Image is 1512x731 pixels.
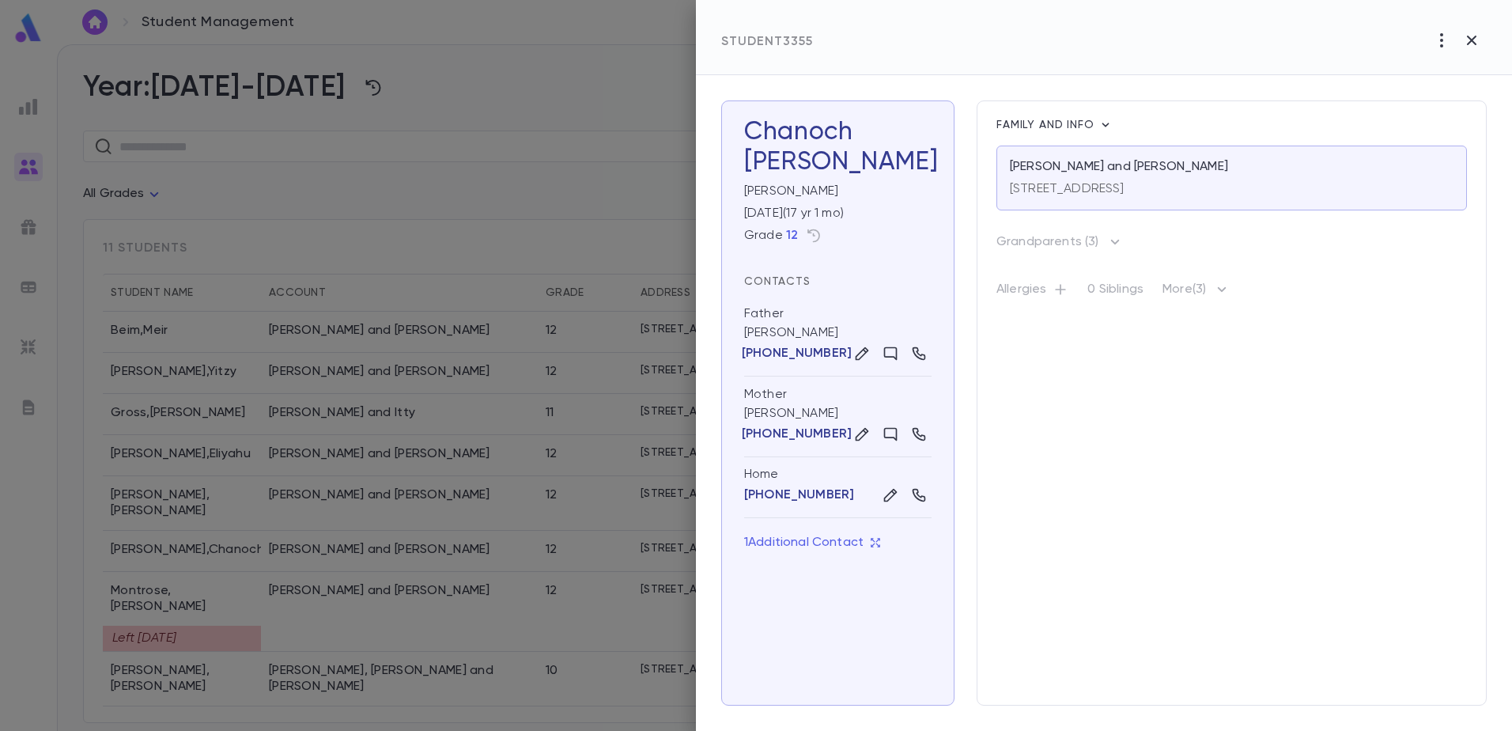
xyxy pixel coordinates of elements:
p: 0 Siblings [1087,282,1143,304]
button: Grandparents (3) [996,229,1123,255]
div: [PERSON_NAME] [744,147,932,177]
div: Mother [744,386,787,403]
div: Home [744,467,932,483]
p: [PERSON_NAME] and [PERSON_NAME] [1010,159,1228,175]
div: [DATE] ( 17 yr 1 mo ) [738,199,932,222]
span: Student 3355 [721,36,813,48]
div: Father [744,305,784,322]
button: 12 [786,228,798,244]
p: Grandparents ( 3 ) [996,234,1099,250]
p: [PHONE_NUMBER] [742,346,852,362]
div: [PERSON_NAME] [738,177,932,199]
button: [PHONE_NUMBER] [744,346,849,362]
button: [PHONE_NUMBER] [744,426,849,442]
p: [STREET_ADDRESS] [1010,181,1125,197]
p: Allergies [996,282,1068,304]
p: 1 Additional Contact [744,535,881,551]
h3: Chanoch [744,117,932,177]
div: Grade [744,228,798,244]
p: More (3) [1162,280,1231,305]
span: Family and info [996,119,1098,131]
div: [PERSON_NAME] [744,296,932,377]
button: [PHONE_NUMBER] [744,487,854,503]
div: [PERSON_NAME] [744,377,932,457]
p: [PHONE_NUMBER] [742,426,852,442]
span: Contacts [744,276,811,287]
button: 1Additional Contact [744,528,881,558]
